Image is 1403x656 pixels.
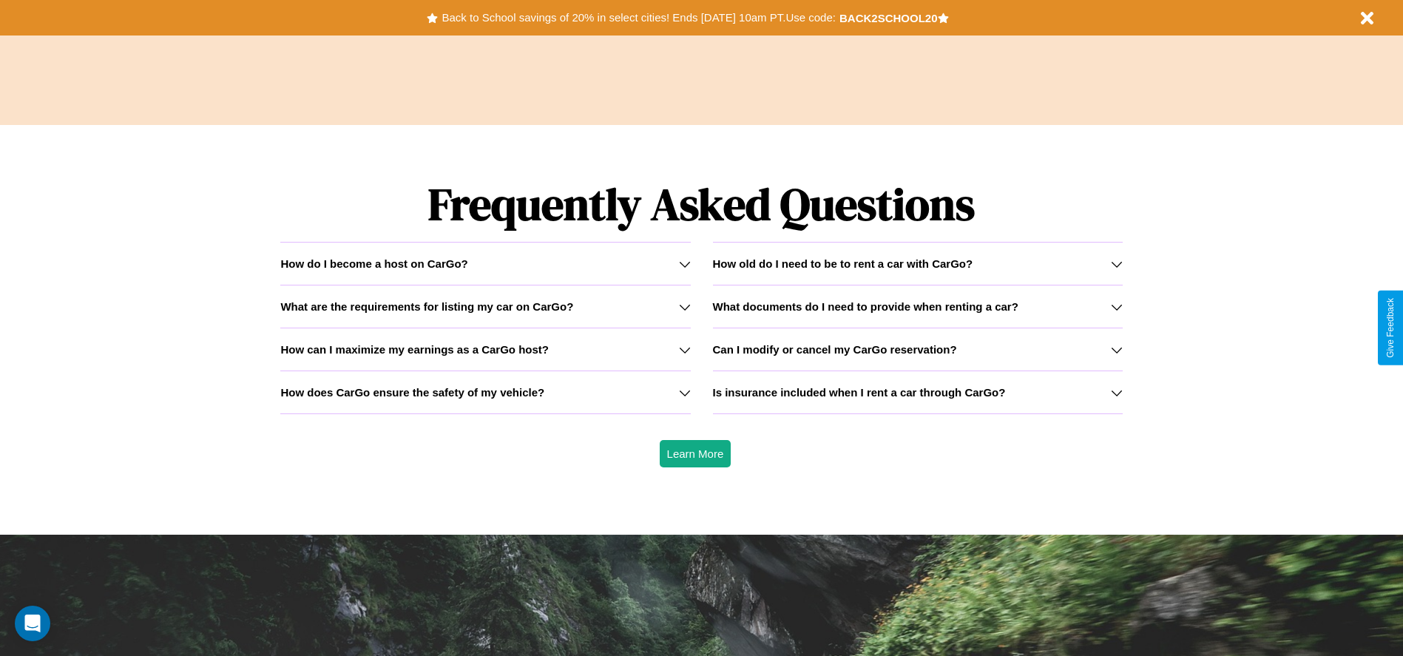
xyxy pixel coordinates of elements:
[15,606,50,641] div: Open Intercom Messenger
[713,386,1006,399] h3: Is insurance included when I rent a car through CarGo?
[280,343,549,356] h3: How can I maximize my earnings as a CarGo host?
[713,343,957,356] h3: Can I modify or cancel my CarGo reservation?
[280,386,544,399] h3: How does CarGo ensure the safety of my vehicle?
[660,440,731,467] button: Learn More
[280,300,573,313] h3: What are the requirements for listing my car on CarGo?
[438,7,839,28] button: Back to School savings of 20% in select cities! Ends [DATE] 10am PT.Use code:
[713,257,973,270] h3: How old do I need to be to rent a car with CarGo?
[713,300,1018,313] h3: What documents do I need to provide when renting a car?
[280,257,467,270] h3: How do I become a host on CarGo?
[280,166,1122,242] h1: Frequently Asked Questions
[839,12,938,24] b: BACK2SCHOOL20
[1385,298,1396,358] div: Give Feedback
